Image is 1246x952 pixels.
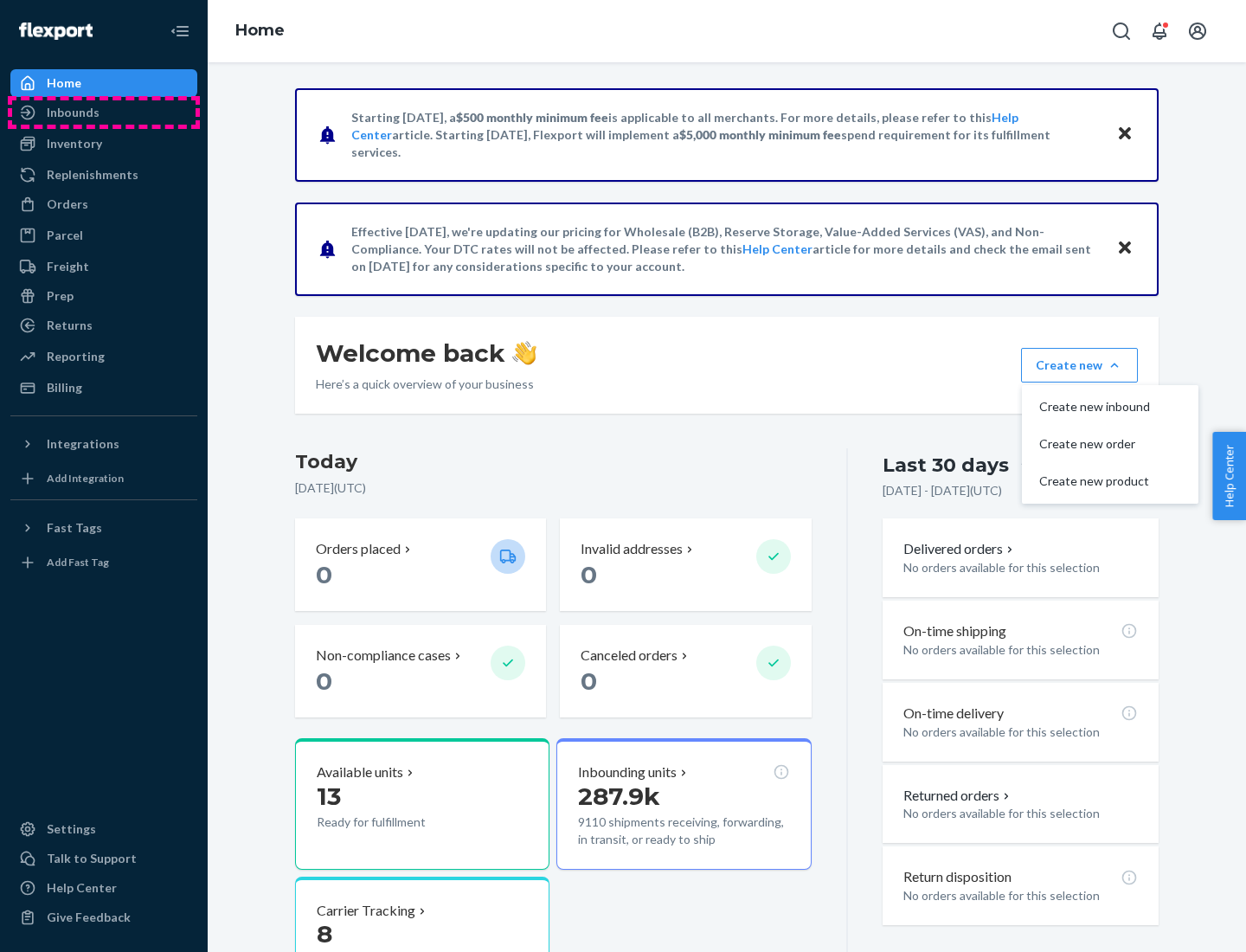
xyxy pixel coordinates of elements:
[317,762,403,782] p: Available units
[679,127,841,142] span: $5,000 monthly minimum fee
[47,287,74,305] div: Prep
[10,130,197,158] a: Inventory
[742,241,812,256] a: Help Center
[1039,401,1150,413] span: Create new inbound
[903,621,1006,641] p: On-time shipping
[10,514,197,542] button: Fast Tags
[1114,236,1136,261] button: Close
[581,646,678,666] p: Canceled orders
[1180,14,1215,48] button: Open account menu
[316,338,536,369] h1: Welcome back
[295,448,812,476] h3: Today
[1212,432,1246,520] button: Help Center
[560,518,811,611] button: Invalid addresses 0
[222,6,299,56] ol: breadcrumbs
[47,519,102,537] div: Fast Tags
[47,317,93,334] div: Returns
[581,666,597,696] span: 0
[316,646,451,666] p: Non-compliance cases
[903,786,1013,806] button: Returned orders
[581,560,597,589] span: 0
[47,555,109,569] div: Add Fast Tag
[47,135,102,152] div: Inventory
[883,482,1002,499] p: [DATE] - [DATE] ( UTC )
[1025,463,1195,500] button: Create new product
[903,724,1138,741] p: No orders available for this selection
[295,738,549,870] button: Available units13Ready for fulfillment
[1025,426,1195,463] button: Create new order
[316,376,536,393] p: Here’s a quick overview of your business
[10,312,197,339] a: Returns
[47,258,89,275] div: Freight
[903,559,1138,576] p: No orders available for this selection
[1025,389,1195,426] button: Create new inbound
[317,814,477,831] p: Ready for fulfillment
[10,815,197,843] a: Settings
[903,641,1138,659] p: No orders available for this selection
[10,430,197,458] button: Integrations
[883,452,1009,479] div: Last 30 days
[456,110,608,125] span: $500 monthly minimum fee
[316,539,401,559] p: Orders placed
[10,465,197,492] a: Add Integration
[317,901,415,921] p: Carrier Tracking
[581,539,683,559] p: Invalid addresses
[295,625,546,717] button: Non-compliance cases 0
[351,109,1100,161] p: Starting [DATE], a is applicable to all merchants. For more details, please refer to this article...
[47,435,119,453] div: Integrations
[47,850,137,867] div: Talk to Support
[10,343,197,370] a: Reporting
[47,909,131,926] div: Give Feedback
[512,341,536,365] img: hand-wave emoji
[1142,14,1177,48] button: Open notifications
[47,166,138,183] div: Replenishments
[19,23,93,40] img: Flexport logo
[903,805,1138,822] p: No orders available for this selection
[578,814,789,848] p: 9110 shipments receiving, forwarding, in transit, or ready to ship
[10,190,197,218] a: Orders
[1104,14,1139,48] button: Open Search Box
[351,223,1100,275] p: Effective [DATE], we're updating our pricing for Wholesale (B2B), Reserve Storage, Value-Added Se...
[903,867,1012,887] p: Return disposition
[903,704,1004,724] p: On-time delivery
[578,762,677,782] p: Inbounding units
[10,549,197,576] a: Add Fast Tag
[10,222,197,249] a: Parcel
[47,379,82,396] div: Billing
[903,887,1138,904] p: No orders available for this selection
[10,845,197,872] a: Talk to Support
[10,161,197,189] a: Replenishments
[10,282,197,310] a: Prep
[47,227,83,244] div: Parcel
[10,253,197,280] a: Freight
[10,374,197,402] a: Billing
[578,782,660,811] span: 287.9k
[556,738,811,870] button: Inbounding units287.9k9110 shipments receiving, forwarding, in transit, or ready to ship
[10,99,197,126] a: Inbounds
[47,471,124,486] div: Add Integration
[295,518,546,611] button: Orders placed 0
[10,874,197,902] a: Help Center
[317,919,332,949] span: 8
[47,74,81,92] div: Home
[47,104,100,121] div: Inbounds
[560,625,811,717] button: Canceled orders 0
[163,14,197,48] button: Close Navigation
[47,196,88,213] div: Orders
[903,539,1017,559] button: Delivered orders
[235,21,285,40] a: Home
[10,904,197,931] button: Give Feedback
[47,348,105,365] div: Reporting
[316,666,332,696] span: 0
[317,782,341,811] span: 13
[295,479,812,497] p: [DATE] ( UTC )
[1039,438,1150,450] span: Create new order
[1021,348,1138,383] button: Create newCreate new inboundCreate new orderCreate new product
[47,879,117,897] div: Help Center
[10,69,197,97] a: Home
[316,560,332,589] span: 0
[1114,122,1136,147] button: Close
